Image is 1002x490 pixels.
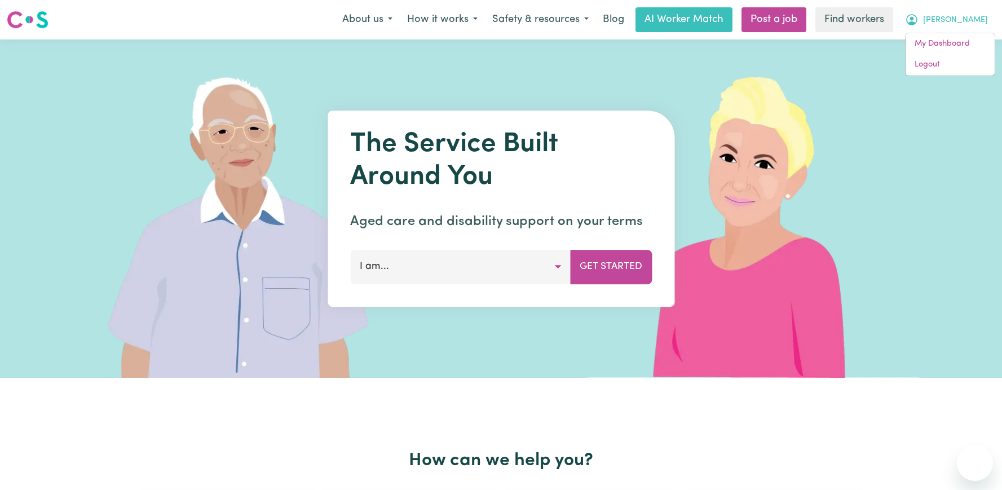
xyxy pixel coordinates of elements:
[898,8,995,32] button: My Account
[635,7,732,32] a: AI Worker Match
[350,250,571,284] button: I am...
[906,54,995,76] a: Logout
[7,10,48,30] img: Careseekers logo
[906,33,995,55] a: My Dashboard
[957,445,993,481] iframe: Button to launch messaging window
[485,8,596,32] button: Safety & resources
[350,211,652,232] p: Aged care and disability support on your terms
[596,7,631,32] a: Blog
[923,14,988,27] span: [PERSON_NAME]
[905,33,995,76] div: My Account
[570,250,652,284] button: Get Started
[136,450,867,471] h2: How can we help you?
[400,8,485,32] button: How it works
[335,8,400,32] button: About us
[350,129,652,193] h1: The Service Built Around You
[815,7,893,32] a: Find workers
[741,7,806,32] a: Post a job
[7,7,48,33] a: Careseekers logo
